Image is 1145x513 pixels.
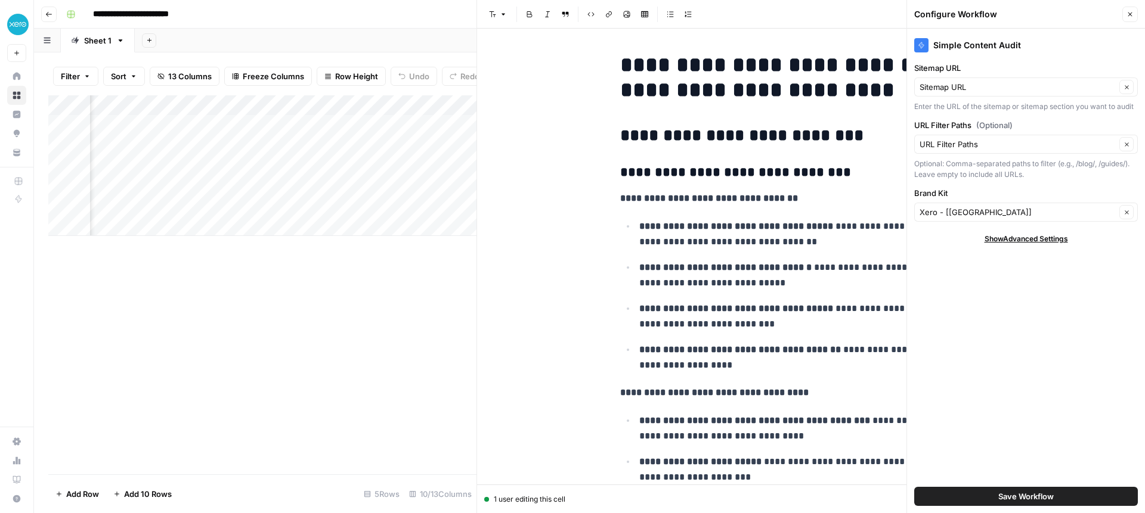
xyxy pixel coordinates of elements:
button: Save Workflow [914,487,1138,506]
div: Sheet 1 [84,35,112,46]
div: 5 Rows [359,484,404,503]
label: Sitemap URL [914,62,1138,74]
a: Opportunities [7,124,26,143]
span: (Optional) [976,119,1013,131]
span: Sort [111,70,126,82]
div: 1 user editing this cell [484,494,1138,505]
span: Show Advanced Settings [985,234,1068,244]
input: URL Filter Paths [920,138,1116,150]
button: 13 Columns [150,67,219,86]
span: Add Row [66,488,99,500]
button: Add Row [48,484,106,503]
span: Undo [409,70,429,82]
span: Save Workflow [998,490,1054,502]
button: Redo [442,67,487,86]
a: Insights [7,105,26,124]
button: Undo [391,67,437,86]
a: Learning Hub [7,470,26,489]
label: Brand Kit [914,187,1138,199]
input: Sitemap URL [920,81,1116,93]
a: Your Data [7,143,26,162]
span: Row Height [335,70,378,82]
button: Add 10 Rows [106,484,179,503]
span: Redo [460,70,479,82]
button: Help + Support [7,489,26,508]
span: Filter [61,70,80,82]
div: Optional: Comma-separated paths to filter (e.g., /blog/, /guides/). Leave empty to include all URLs. [914,158,1138,180]
span: 13 Columns [168,70,212,82]
span: Add 10 Rows [124,488,172,500]
a: Browse [7,86,26,105]
button: Freeze Columns [224,67,312,86]
a: Usage [7,451,26,470]
span: Freeze Columns [243,70,304,82]
input: Xero - [UK] [920,206,1116,218]
a: Home [7,67,26,86]
label: URL Filter Paths [914,119,1138,131]
a: Sheet 1 [61,29,135,52]
img: XeroOps Logo [7,14,29,35]
div: Simple Content Audit [914,38,1138,52]
button: Sort [103,67,145,86]
div: 10/13 Columns [404,484,476,503]
a: Settings [7,432,26,451]
div: Enter the URL of the sitemap or sitemap section you want to audit [914,101,1138,112]
button: Filter [53,67,98,86]
button: Row Height [317,67,386,86]
button: Workspace: XeroOps [7,10,26,39]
